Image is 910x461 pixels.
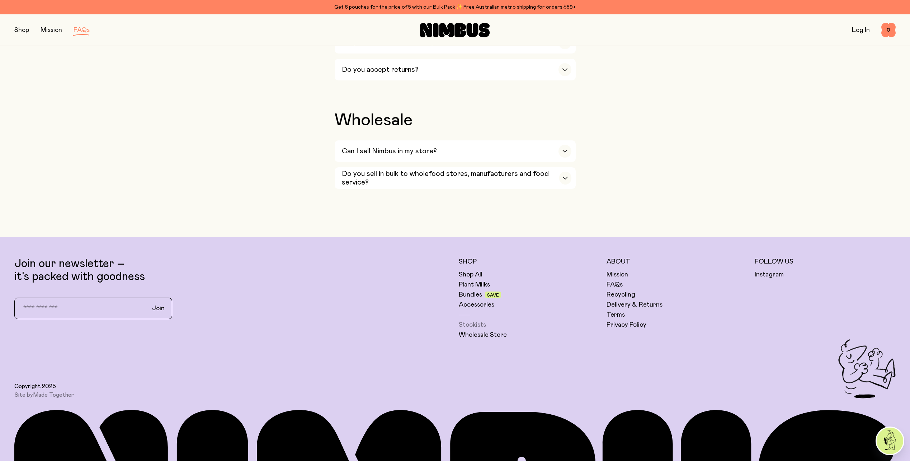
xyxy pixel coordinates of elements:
button: 0 [881,23,896,37]
button: Join [146,301,170,316]
a: Mission [607,270,628,279]
h3: Can I sell Nimbus in my store? [342,147,437,155]
a: Delivery & Returns [607,301,663,309]
a: FAQs [607,280,623,289]
h5: About [607,257,748,266]
span: Copyright 2025 [14,383,56,390]
span: Save [487,293,499,297]
h2: Wholesale [335,112,576,129]
a: Plant Milks [459,280,490,289]
h5: Shop [459,257,600,266]
a: Made Together [33,392,74,398]
a: Recycling [607,290,635,299]
p: Join our newsletter – it’s packed with goodness [14,257,452,283]
a: Wholesale Store [459,331,507,339]
span: Join [152,304,165,313]
button: Do you sell in bulk to wholefood stores, manufacturers and food service? [335,167,576,189]
h5: Follow Us [755,257,896,266]
div: Get 6 pouches for the price of 5 with our Bulk Pack ✨ Free Australian metro shipping for orders $59+ [14,3,896,11]
img: agent [877,428,903,454]
a: Bundles [459,290,482,299]
button: Do you accept returns? [335,59,576,80]
a: Log In [852,27,870,33]
a: FAQs [74,27,90,33]
button: Can I sell Nimbus in my store? [335,140,576,162]
span: Site by [14,391,74,399]
h3: Do you accept returns? [342,65,419,74]
a: Stockists [459,321,486,329]
h3: Do you sell in bulk to wholefood stores, manufacturers and food service? [342,169,560,187]
a: Accessories [459,301,494,309]
a: Terms [607,311,625,319]
a: Instagram [755,270,784,279]
a: Mission [41,27,62,33]
a: Privacy Policy [607,321,646,329]
a: Shop All [459,270,482,279]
